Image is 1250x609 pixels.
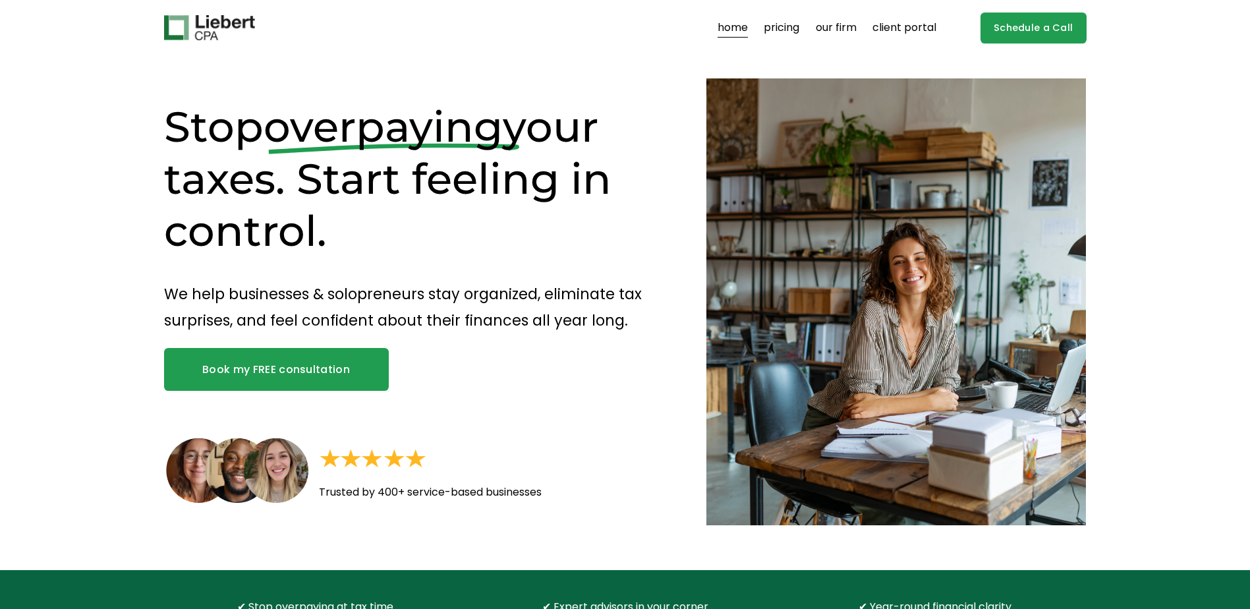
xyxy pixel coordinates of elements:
[164,15,255,40] img: Liebert CPA
[164,101,660,257] h1: Stop your taxes. Start feeling in control.
[718,17,748,38] a: home
[319,483,621,502] p: Trusted by 400+ service-based businesses
[816,17,857,38] a: our firm
[980,13,1087,43] a: Schedule a Call
[164,281,660,334] p: We help businesses & solopreneurs stay organized, eliminate tax surprises, and feel confident abo...
[764,17,799,38] a: pricing
[164,348,389,390] a: Book my FREE consultation
[872,17,936,38] a: client portal
[264,101,503,152] span: overpaying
